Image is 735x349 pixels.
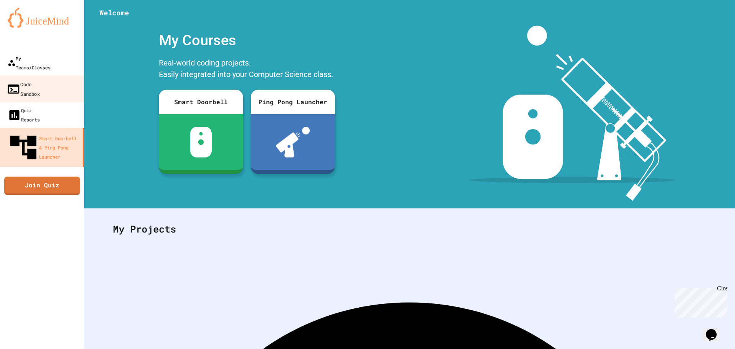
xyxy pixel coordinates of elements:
[8,8,77,28] img: logo-orange.svg
[276,127,310,157] img: ppl-with-ball.png
[4,177,80,195] a: Join Quiz
[105,214,714,244] div: My Projects
[470,26,675,201] img: banner-image-my-projects.png
[703,318,727,341] iframe: chat widget
[8,106,40,124] div: Quiz Reports
[8,54,51,72] div: My Teams/Classes
[671,285,727,318] iframe: chat widget
[155,55,339,84] div: Real-world coding projects. Easily integrated into your Computer Science class.
[155,26,339,55] div: My Courses
[251,90,335,114] div: Ping Pong Launcher
[3,3,53,49] div: Chat with us now!Close
[190,127,212,157] img: sdb-white.svg
[8,132,80,163] div: Smart Doorbell & Ping Pong Launcher
[159,90,243,114] div: Smart Doorbell
[7,79,40,98] div: Code Sandbox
